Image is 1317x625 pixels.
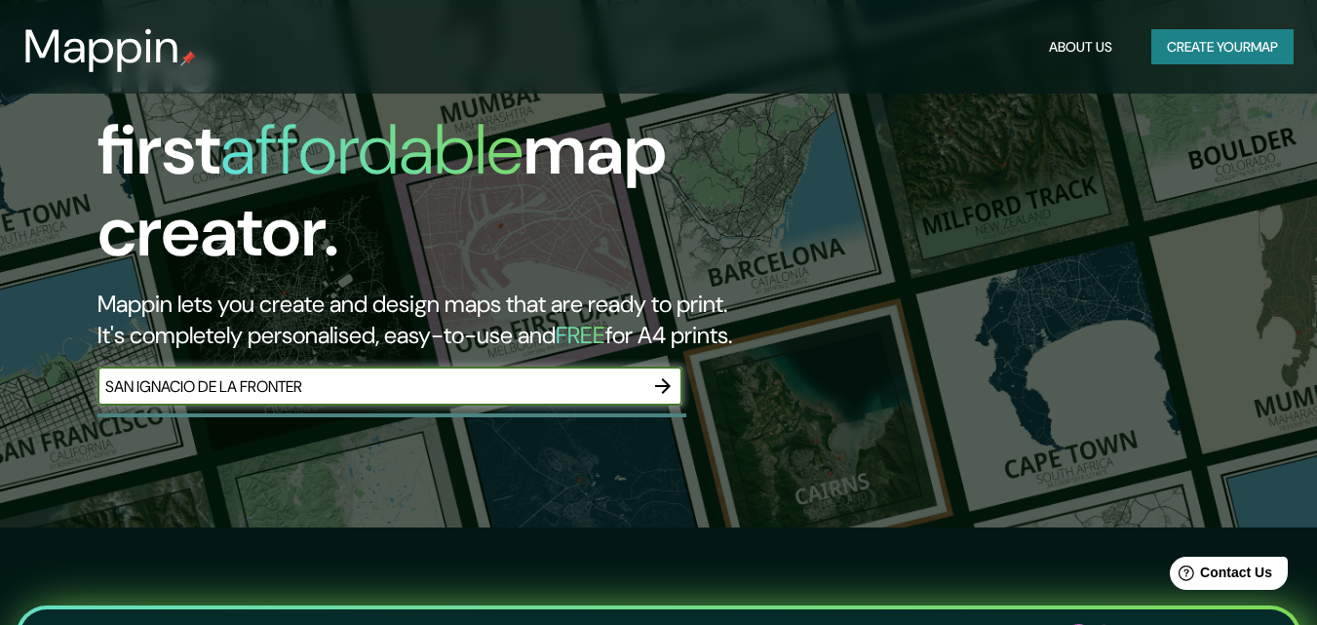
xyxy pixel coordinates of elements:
h1: affordable [220,104,523,195]
h1: The first map creator. [97,27,756,289]
input: Choose your favourite place [97,375,643,398]
iframe: Help widget launcher [1143,549,1296,604]
button: About Us [1041,29,1120,65]
h5: FREE [556,320,605,350]
img: mappin-pin [180,51,196,66]
button: Create yourmap [1151,29,1294,65]
h2: Mappin lets you create and design maps that are ready to print. It's completely personalised, eas... [97,289,756,351]
h3: Mappin [23,20,180,74]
